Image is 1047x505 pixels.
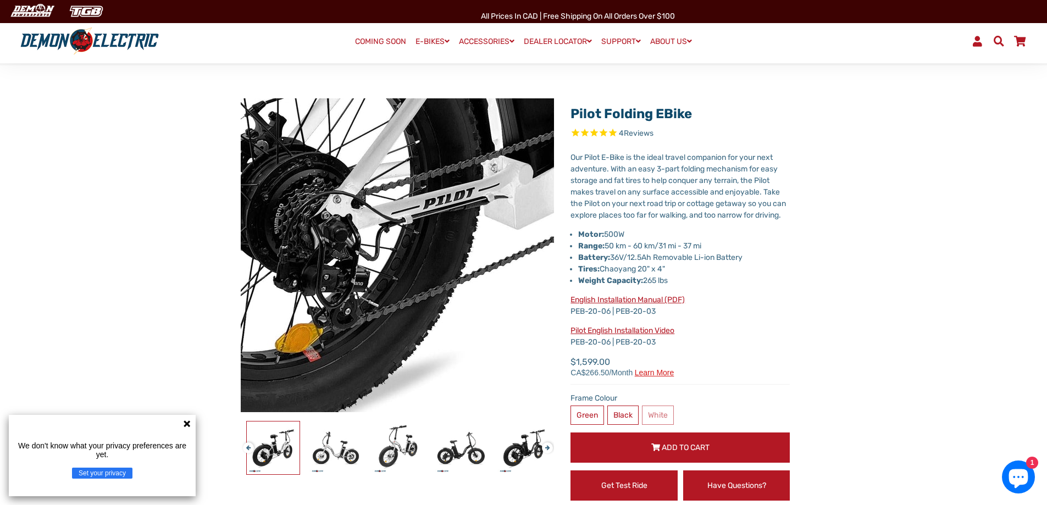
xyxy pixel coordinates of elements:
a: Pilot English Installation Video [570,326,674,335]
strong: Battery: [578,253,610,262]
p: Our Pilot E-Bike is the ideal travel companion for your next adventure. With an easy 3-part foldi... [570,152,790,221]
span: $1,599.00 [570,356,674,376]
span: Reviews [624,129,653,138]
span: 500W [604,230,624,239]
img: Pilot Folding eBike - Demon Electric [435,421,488,474]
strong: Tires: [578,264,600,274]
button: Set your privacy [72,468,132,479]
p: 265 lbs [578,275,790,286]
span: Chaoyang 20" x 4" [578,264,665,274]
inbox-online-store-chat: Shopify online store chat [999,460,1038,496]
a: ABOUT US [646,34,696,49]
a: ACCESSORIES [455,34,518,49]
img: TGB Canada [64,2,109,20]
span: 4 reviews [619,129,653,138]
img: Demon Electric logo [16,27,163,56]
a: Get Test Ride [570,470,678,501]
p: We don't know what your privacy preferences are yet. [13,441,191,459]
label: Green [570,406,604,425]
p: PEB-20-06 | PEB-20-03 [570,325,790,348]
button: Next [542,437,549,449]
span: 50 km - 60 km/31 mi - 37 mi [578,241,701,251]
span: All Prices in CAD | Free shipping on all orders over $100 [481,12,675,21]
span: Rated 5.0 out of 5 stars 4 reviews [570,127,790,140]
a: E-BIKES [412,34,453,49]
a: Have Questions? [683,470,790,501]
label: White [642,406,674,425]
a: COMING SOON [351,34,410,49]
label: Black [607,406,639,425]
button: Add to Cart [570,432,790,463]
img: Pilot Folding eBike - Demon Electric [497,421,550,474]
a: Pilot Folding eBike [570,106,692,121]
p: PEB-20-06 | PEB-20-03 [570,294,790,317]
span: Add to Cart [662,443,710,452]
strong: Motor: [578,230,604,239]
label: Frame Colour [570,392,790,404]
img: Demon Electric [5,2,58,20]
a: DEALER LOCATOR [520,34,596,49]
a: SUPPORT [597,34,645,49]
strong: Weight Capacity: [578,276,643,285]
span: 36V/12.5Ah Removable Li-ion Battery [578,253,743,262]
img: Pilot Folding eBike - Demon Electric [309,421,362,474]
strong: Range: [578,241,605,251]
button: Previous [243,437,250,449]
img: Pilot Folding eBike - Demon Electric [372,421,425,474]
img: Pilot Folding eBike - Demon Electric [247,421,300,474]
a: English Installation Manual (PDF) [570,295,685,304]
